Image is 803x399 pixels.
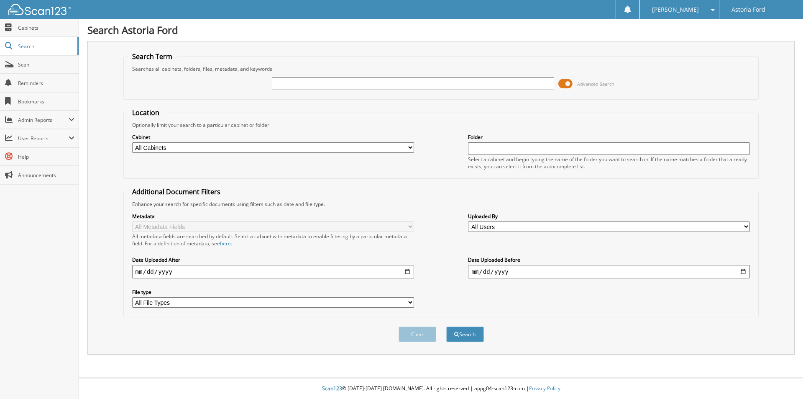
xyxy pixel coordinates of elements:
legend: Search Term [128,52,176,61]
span: Admin Reports [18,116,69,124]
label: Cabinet [132,134,414,141]
legend: Location [128,108,164,117]
span: Help [18,153,74,160]
img: scan123-logo-white.svg [8,4,71,15]
label: File type [132,288,414,296]
span: Scan123 [322,385,342,392]
legend: Additional Document Filters [128,187,225,196]
label: Date Uploaded Before [468,256,750,263]
a: here [220,240,231,247]
label: Uploaded By [468,213,750,220]
input: start [132,265,414,278]
span: Announcements [18,172,74,179]
span: Cabinets [18,24,74,31]
span: Advanced Search [577,81,614,87]
span: Astoria Ford [731,7,765,12]
span: User Reports [18,135,69,142]
span: Bookmarks [18,98,74,105]
div: Searches all cabinets, folders, files, metadata, and keywords [128,65,754,72]
div: Enhance your search for specific documents using filters such as date and file type. [128,201,754,208]
a: Privacy Policy [529,385,560,392]
h1: Search Astoria Ford [87,23,795,37]
label: Folder [468,134,750,141]
span: Search [18,43,73,50]
input: end [468,265,750,278]
div: All metadata fields are searched by default. Select a cabinet with metadata to enable filtering b... [132,233,414,247]
div: © [DATE]-[DATE] [DOMAIN_NAME]. All rights reserved | appg04-scan123-com | [79,378,803,399]
button: Clear [399,327,436,342]
span: Scan [18,61,74,68]
button: Search [446,327,484,342]
label: Metadata [132,213,414,220]
span: [PERSON_NAME] [652,7,699,12]
div: Optionally limit your search to a particular cabinet or folder [128,121,754,129]
label: Date Uploaded After [132,256,414,263]
span: Reminders [18,80,74,87]
div: Select a cabinet and begin typing the name of the folder you want to search in. If the name match... [468,156,750,170]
